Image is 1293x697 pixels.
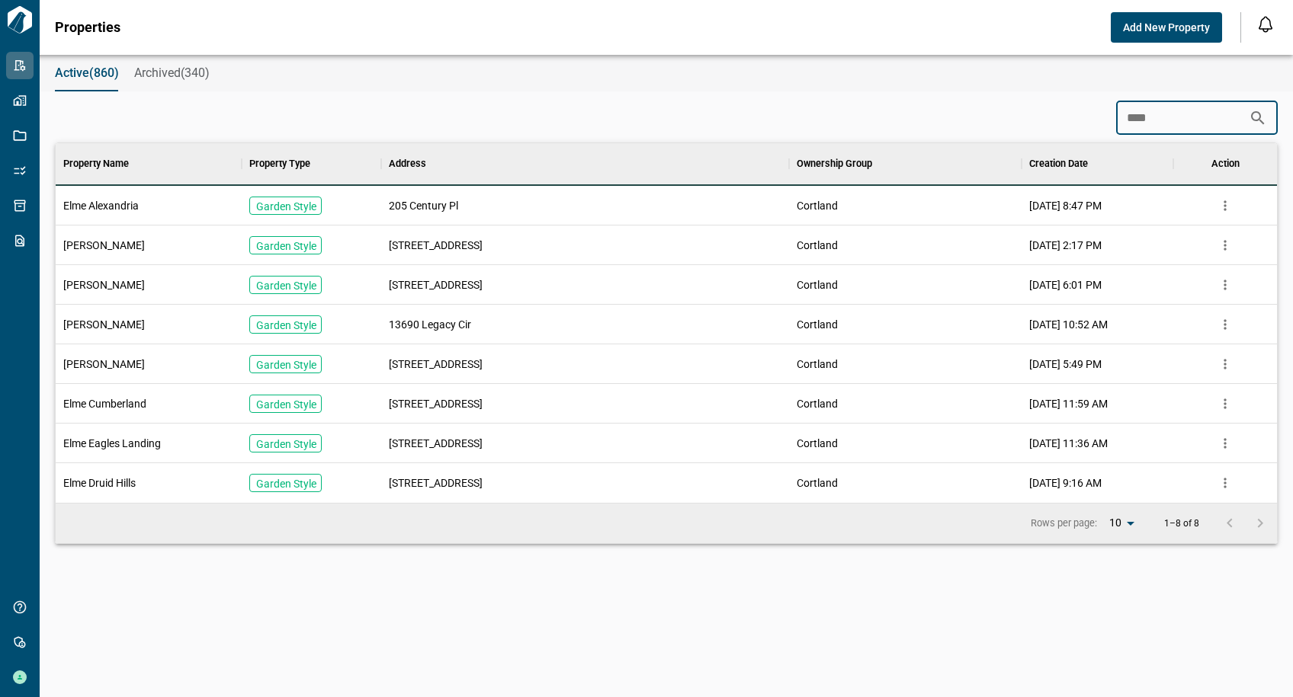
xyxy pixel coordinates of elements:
span: Add New Property [1123,20,1210,35]
span: [STREET_ADDRESS] [389,277,483,293]
span: [STREET_ADDRESS] [389,436,483,451]
p: Rows per page: [1031,516,1097,530]
span: [DATE] 2:17 PM [1029,238,1102,253]
span: Cortland [797,317,838,332]
span: [DATE] 5:49 PM [1029,356,1102,372]
div: Address [389,142,426,185]
span: Cortland [797,436,838,451]
span: [PERSON_NAME] [63,277,145,293]
button: more [1214,472,1237,494]
button: more [1214,313,1237,336]
div: Property Type [242,142,381,185]
span: 13690 Legacy Cir [389,317,471,332]
p: Garden Style [256,238,316,254]
span: [DATE] 9:16 AM [1029,475,1102,491]
div: Action [1173,142,1278,185]
span: [PERSON_NAME] [63,238,145,253]
span: [STREET_ADDRESS] [389,396,483,411]
div: 10 [1103,512,1140,534]
button: more [1214,273,1237,296]
span: [STREET_ADDRESS] [389,475,483,491]
div: Property Name [56,142,242,185]
div: Address [381,142,788,185]
span: Cortland [797,277,838,293]
span: [DATE] 6:01 PM [1029,277,1102,293]
span: [PERSON_NAME] [63,356,145,372]
span: Elme Eagles Landing [63,436,161,451]
button: more [1214,194,1237,217]
span: [DATE] 8:47 PM [1029,198,1102,213]
div: Property Name [63,142,129,185]
span: Cortland [797,198,838,213]
p: Garden Style [256,476,316,491]
span: Cortland [797,396,838,411]
span: Properties [55,20,120,35]
span: Cortland [797,475,838,491]
div: Ownership Group [797,142,872,185]
span: [DATE] 10:52 AM [1029,317,1108,332]
span: [DATE] 11:36 AM [1029,436,1108,451]
p: Garden Style [256,199,316,214]
span: Elme Cumberland [63,396,146,411]
div: Creation Date [1029,142,1088,185]
div: base tabs [40,55,1293,91]
span: Archived(340) [134,66,210,81]
span: Cortland [797,356,838,372]
button: more [1214,392,1237,415]
button: more [1214,234,1237,257]
div: Property Type [249,142,310,185]
p: Garden Style [256,318,316,333]
div: Creation Date [1022,142,1173,185]
span: [DATE] 11:59 AM [1029,396,1108,411]
p: 1–8 of 8 [1164,519,1199,529]
div: Ownership Group [789,142,1022,185]
span: Active(860) [55,66,119,81]
span: Elme Druid Hills [63,475,136,491]
div: Action [1211,142,1240,185]
span: [STREET_ADDRESS] [389,356,483,372]
span: Cortland [797,238,838,253]
button: Open notification feed [1253,12,1278,37]
button: Add New Property [1111,12,1222,43]
button: more [1214,353,1237,376]
span: 205 Century Pl [389,198,458,213]
span: [STREET_ADDRESS] [389,238,483,253]
span: [PERSON_NAME] [63,317,145,332]
p: Garden Style [256,357,316,372]
button: more [1214,432,1237,455]
span: Elme Alexandria [63,198,139,213]
p: Garden Style [256,436,316,452]
p: Garden Style [256,278,316,293]
p: Garden Style [256,397,316,412]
